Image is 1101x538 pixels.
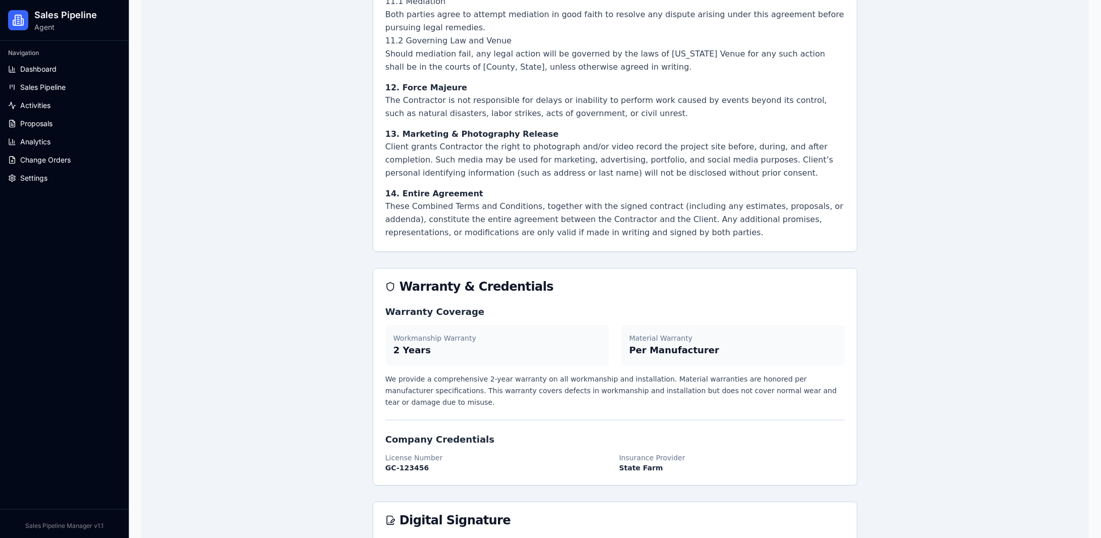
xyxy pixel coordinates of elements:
a: Proposals [4,116,125,132]
p: The Contractor is not responsible for delays or inability to perform work caused by events beyond... [385,94,845,120]
span: Settings [20,173,47,183]
p: License Number [385,453,611,463]
p: We provide a comprehensive 2-year warranty on all workmanship and installation. Material warranti... [385,373,845,408]
a: Sales Pipeline [4,79,125,95]
a: Settings [4,170,125,186]
h4: 14. Entire Agreement [385,188,845,200]
div: Navigation [4,45,125,61]
h4: 12. Force Majeure [385,82,845,94]
div: Sales Pipeline Manager v1.1 [8,518,121,530]
p: State Farm [619,463,845,473]
a: Activities [4,97,125,114]
span: Activities [20,100,51,111]
p: GC-123456 [385,463,611,473]
p: Per Manufacturer [629,343,837,357]
p: Agent [34,22,97,32]
span: Dashboard [20,64,57,74]
h1: Sales Pipeline [34,8,97,22]
p: 2 Years [393,343,601,357]
h4: 13. Marketing & Photography Release [385,128,845,140]
a: Dashboard [4,61,125,77]
span: Change Orders [20,155,71,165]
h3: Company Credentials [385,433,845,447]
div: Warranty & Credentials [385,281,845,293]
h3: Warranty Coverage [385,305,845,319]
p: Material Warranty [629,333,837,343]
a: Change Orders [4,152,125,168]
p: Client grants Contractor the right to photograph and/or video record the project site before, dur... [385,140,845,180]
div: Digital Signature [385,514,845,526]
a: Analytics [4,134,125,150]
p: Workmanship Warranty [393,333,601,343]
span: Analytics [20,137,51,147]
p: These Combined Terms and Conditions, together with the signed contract (including any estimates, ... [385,200,845,239]
span: Sales Pipeline [20,82,66,92]
p: Insurance Provider [619,453,845,463]
span: Proposals [20,119,53,129]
